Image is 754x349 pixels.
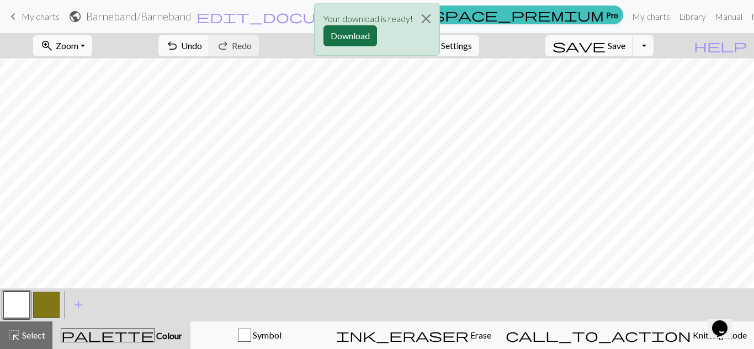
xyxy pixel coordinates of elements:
[20,330,45,340] span: Select
[72,297,85,313] span: add
[469,330,491,340] span: Erase
[329,321,498,349] button: Erase
[413,3,439,34] button: Close
[691,330,747,340] span: Knitting mode
[190,321,329,349] button: Symbol
[7,327,20,343] span: highlight_alt
[52,321,190,349] button: Colour
[323,12,413,25] p: Your download is ready!
[708,305,743,338] iframe: chat widget
[155,330,182,341] span: Colour
[61,327,154,343] span: palette
[506,327,691,343] span: call_to_action
[498,321,754,349] button: Knitting mode
[323,25,377,46] button: Download
[336,327,469,343] span: ink_eraser
[251,330,282,340] span: Symbol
